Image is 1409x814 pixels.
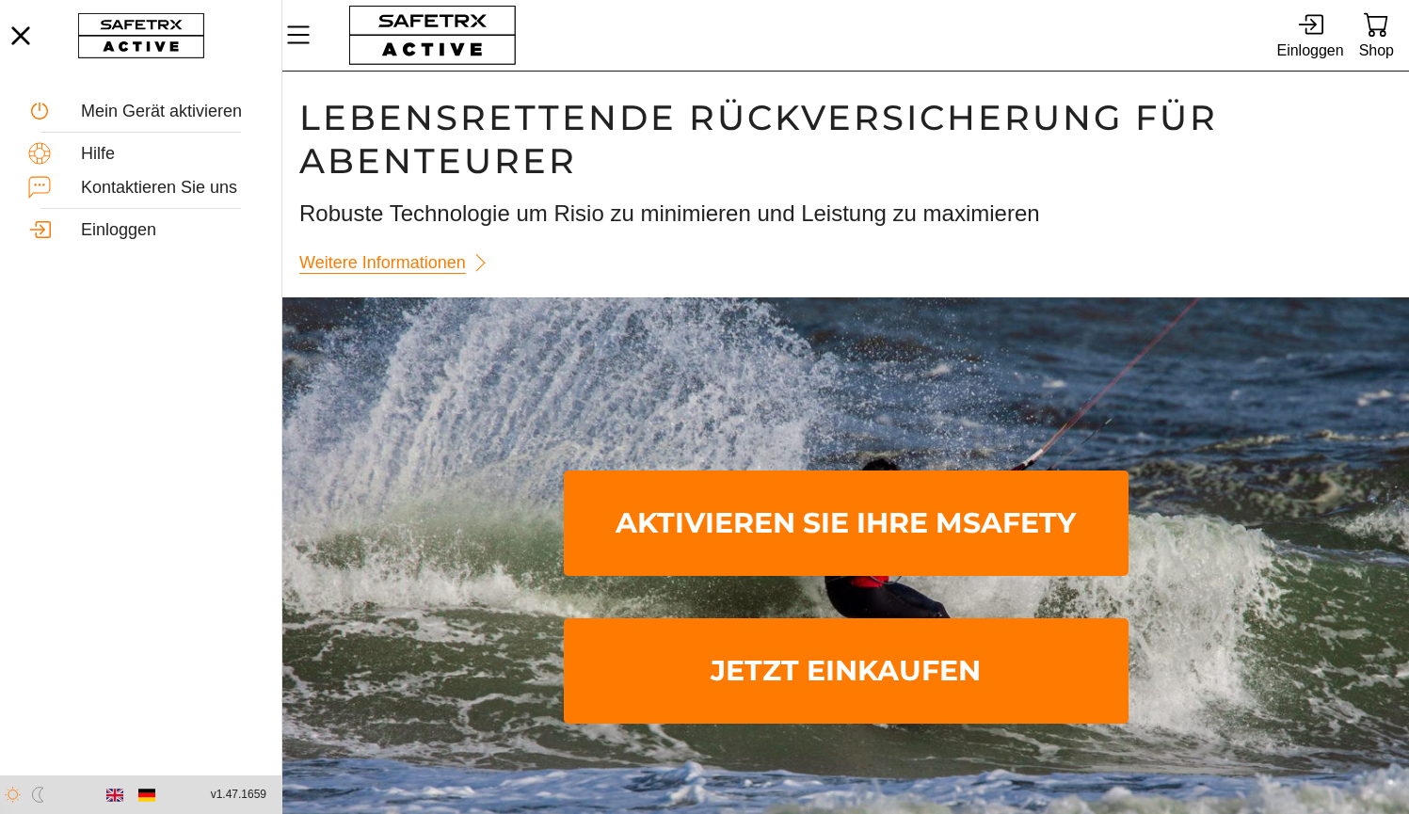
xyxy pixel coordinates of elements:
[564,618,1129,724] a: Jetzt einkaufen
[299,245,500,281] a: Weitere Informationen
[299,248,466,278] span: Weitere Informationen
[28,176,51,199] img: ContactUs.svg
[211,785,266,805] span: v1.47.1659
[299,198,1392,230] h3: Robuste Technologie um Risio zu minimieren und Leistung zu maximieren
[138,787,155,804] img: de.svg
[106,787,123,804] img: en.svg
[282,15,329,55] button: MenÜ
[28,142,51,165] img: Help.svg
[1276,38,1343,63] div: Einloggen
[579,474,1113,572] span: Aktivieren Sie Ihre MSafety
[81,178,253,199] div: Kontaktieren Sie uns
[99,779,131,811] button: English
[299,96,1392,183] h1: Lebensrettende Rückversicherung für Abenteurer
[81,144,253,165] div: Hilfe
[30,787,46,803] img: ModeDark.svg
[200,779,278,810] button: v1.47.1659
[1359,38,1394,63] div: Shop
[81,220,253,241] div: Einloggen
[131,779,163,811] button: German
[81,102,253,122] div: Mein Gerät aktivieren
[564,471,1129,576] a: Aktivieren Sie Ihre MSafety
[579,622,1113,720] span: Jetzt einkaufen
[5,787,21,803] img: ModeLight.svg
